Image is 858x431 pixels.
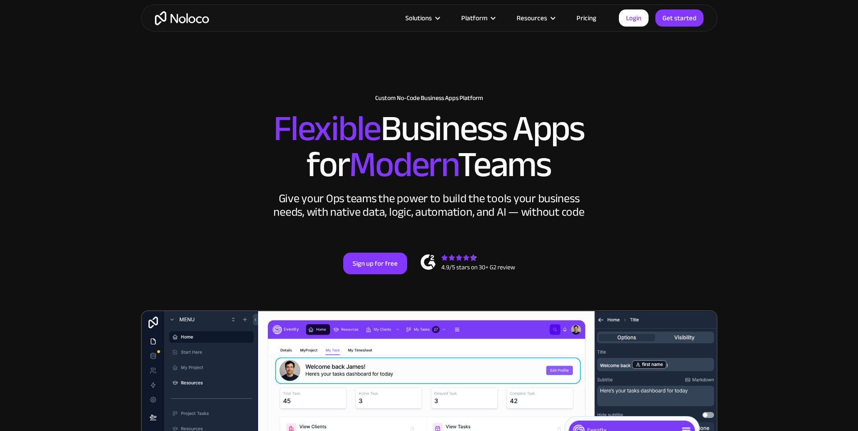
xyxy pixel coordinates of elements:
[405,12,432,24] div: Solutions
[517,12,547,24] div: Resources
[349,131,458,198] span: Modern
[450,12,505,24] div: Platform
[273,95,381,162] span: Flexible
[505,12,565,24] div: Resources
[394,12,450,24] div: Solutions
[150,95,708,102] h1: Custom No-Code Business Apps Platform
[461,12,487,24] div: Platform
[150,111,708,183] h2: Business Apps for Teams
[565,12,608,24] a: Pricing
[272,192,587,219] div: Give your Ops teams the power to build the tools your business needs, with native data, logic, au...
[655,9,704,27] a: Get started
[155,11,209,25] a: home
[619,9,649,27] a: Login
[343,253,407,274] a: Sign up for free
